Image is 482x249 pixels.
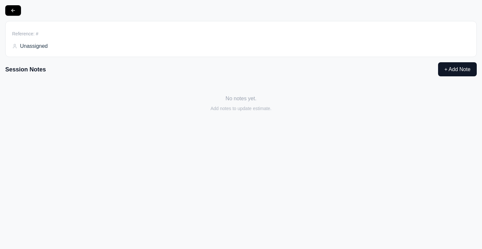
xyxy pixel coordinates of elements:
[5,105,477,112] div: Add notes to update estimate.
[12,30,470,37] div: Reference: #
[5,65,46,74] div: Session Notes
[12,42,48,50] div: Unassigned
[438,62,477,76] button: + Add Note
[5,95,477,103] div: No notes yet.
